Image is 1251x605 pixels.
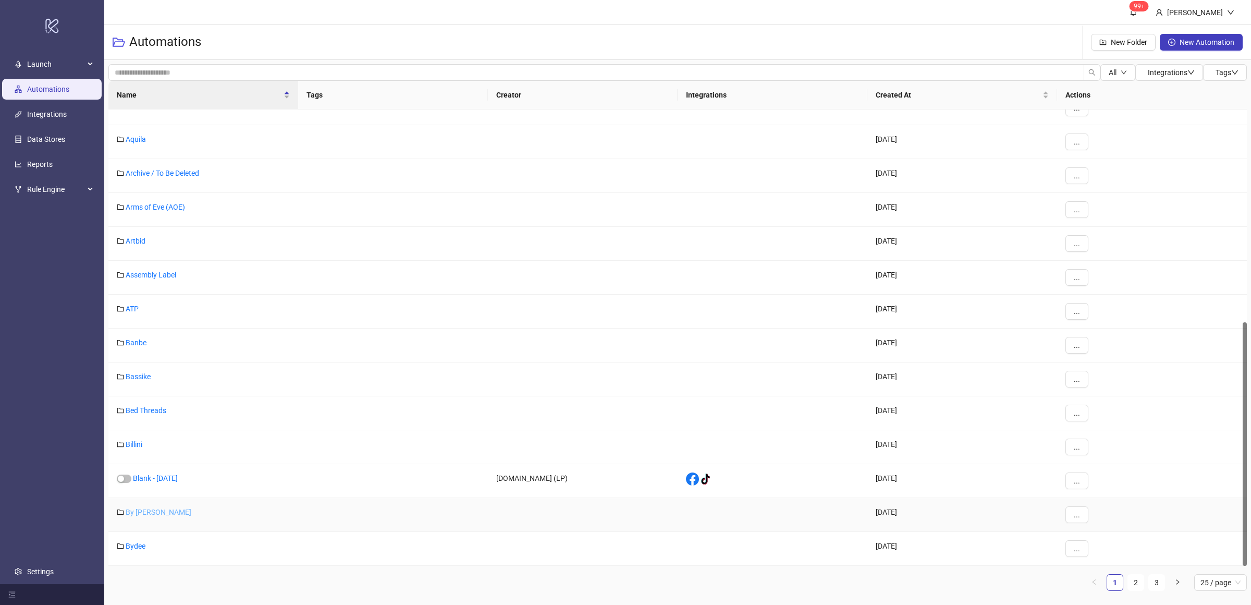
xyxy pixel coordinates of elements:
[678,81,867,110] th: Integrations
[1194,574,1247,591] div: Page Size
[1163,7,1227,18] div: [PERSON_NAME]
[1130,8,1137,16] span: bell
[117,89,281,101] span: Name
[867,430,1057,464] div: [DATE]
[117,170,124,177] span: folder
[1074,138,1080,146] span: ...
[126,237,145,245] a: Artbid
[1065,134,1088,150] button: ...
[1086,574,1102,591] li: Previous Page
[1168,39,1175,46] span: plus-circle
[1128,575,1144,590] a: 2
[1100,64,1135,81] button: Alldown
[117,542,124,550] span: folder
[1074,172,1080,180] span: ...
[1088,69,1096,76] span: search
[126,271,176,279] a: Assembly Label
[488,81,678,110] th: Creator
[1135,64,1203,81] button: Integrationsdown
[867,329,1057,362] div: [DATE]
[867,125,1057,159] div: [DATE]
[867,261,1057,295] div: [DATE]
[126,135,146,143] a: Aquila
[1065,269,1088,286] button: ...
[1074,341,1080,349] span: ...
[117,271,124,279] span: folder
[27,54,84,75] span: Launch
[867,396,1057,430] div: [DATE]
[126,542,145,550] a: Bydee
[133,474,178,482] a: Blank - [DATE]
[488,464,678,498] div: [DOMAIN_NAME] (LP)
[1065,371,1088,388] button: ...
[1107,574,1123,591] li: 1
[1065,303,1088,320] button: ...
[1107,575,1123,590] a: 1
[1091,579,1097,585] span: left
[15,60,22,68] span: rocket
[1109,68,1117,77] span: All
[1231,69,1238,76] span: down
[1065,201,1088,218] button: ...
[1200,575,1241,590] span: 25 / page
[1203,64,1247,81] button: Tagsdown
[117,339,124,346] span: folder
[1057,81,1247,110] th: Actions
[1149,575,1164,590] a: 3
[1074,205,1080,214] span: ...
[1169,574,1186,591] button: right
[108,81,298,110] th: Name
[1187,69,1195,76] span: down
[117,373,124,380] span: folder
[867,227,1057,261] div: [DATE]
[126,338,146,347] a: Banbe
[27,85,69,93] a: Automations
[1065,540,1088,557] button: ...
[1099,39,1107,46] span: folder-add
[117,305,124,312] span: folder
[117,203,124,211] span: folder
[1111,38,1147,46] span: New Folder
[1130,1,1149,11] sup: 1776
[867,295,1057,329] div: [DATE]
[1074,239,1080,248] span: ...
[867,498,1057,532] div: [DATE]
[117,407,124,414] span: folder
[1216,68,1238,77] span: Tags
[876,89,1040,101] span: Created At
[129,34,201,51] h3: Automations
[867,193,1057,227] div: [DATE]
[113,36,125,49] span: folder-open
[27,567,54,576] a: Settings
[298,81,488,110] th: Tags
[1074,409,1080,417] span: ...
[1065,473,1088,489] button: ...
[1065,337,1088,354] button: ...
[117,509,124,516] span: folder
[1121,69,1127,76] span: down
[1227,9,1234,16] span: down
[1065,167,1088,184] button: ...
[867,159,1057,193] div: [DATE]
[126,169,199,177] a: Archive / To Be Deleted
[1148,68,1195,77] span: Integrations
[1065,506,1088,523] button: ...
[1156,9,1163,16] span: user
[126,406,166,415] a: Bed Threads
[1169,574,1186,591] li: Next Page
[27,110,67,118] a: Integrations
[126,508,191,516] a: By [PERSON_NAME]
[117,136,124,143] span: folder
[27,179,84,200] span: Rule Engine
[1180,38,1234,46] span: New Automation
[1065,405,1088,421] button: ...
[1174,579,1181,585] span: right
[117,237,124,245] span: folder
[1074,477,1080,485] span: ...
[126,305,139,313] a: ATP
[1065,439,1088,455] button: ...
[8,591,16,598] span: menu-fold
[126,203,185,211] a: Arms of Eve (AOE)
[1127,574,1144,591] li: 2
[1074,511,1080,519] span: ...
